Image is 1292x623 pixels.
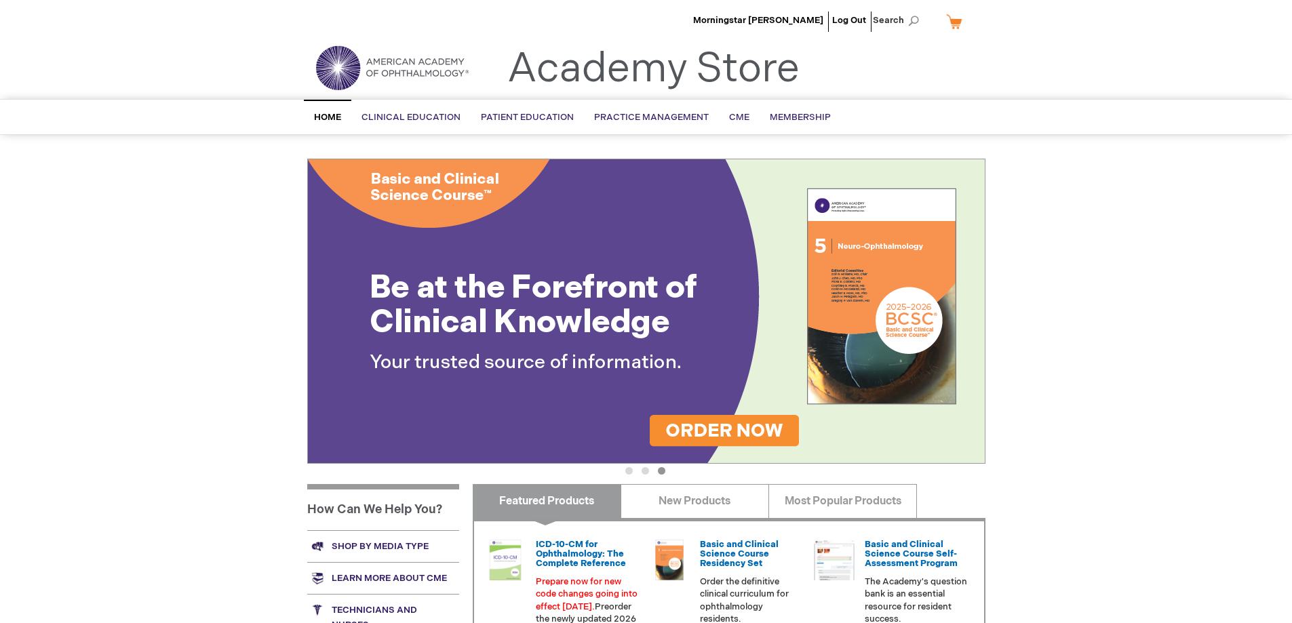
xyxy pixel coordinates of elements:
a: Learn more about CME [307,562,459,594]
img: 02850963u_47.png [649,540,690,580]
button: 3 of 3 [658,467,665,475]
span: Search [873,7,924,34]
img: 0120008u_42.png [485,540,526,580]
a: Basic and Clinical Science Course Self-Assessment Program [865,539,958,569]
a: Log Out [832,15,866,26]
a: Most Popular Products [768,484,917,518]
button: 1 of 3 [625,467,633,475]
a: Shop by media type [307,530,459,562]
a: Morningstar [PERSON_NAME] [693,15,823,26]
button: 2 of 3 [642,467,649,475]
img: bcscself_20.jpg [814,540,855,580]
a: ICD-10-CM for Ophthalmology: The Complete Reference [536,539,626,569]
font: Prepare now for new code changes going into effect [DATE]. [536,576,638,612]
span: Practice Management [594,112,709,123]
span: Clinical Education [361,112,461,123]
h1: How Can We Help You? [307,484,459,530]
span: Home [314,112,341,123]
a: New Products [621,484,769,518]
span: CME [729,112,749,123]
span: Patient Education [481,112,574,123]
a: Featured Products [473,484,621,518]
a: Academy Store [507,45,800,94]
a: Basic and Clinical Science Course Residency Set [700,539,779,569]
span: Membership [770,112,831,123]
